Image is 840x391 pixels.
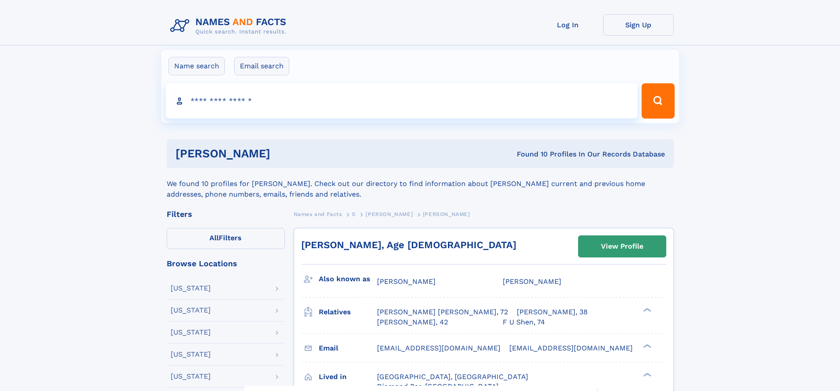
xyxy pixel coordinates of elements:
[294,209,342,220] a: Names and Facts
[175,148,394,159] h1: [PERSON_NAME]
[167,228,285,249] label: Filters
[319,272,377,287] h3: Also known as
[234,57,289,75] label: Email search
[166,83,638,119] input: search input
[377,277,436,286] span: [PERSON_NAME]
[579,236,666,257] a: View Profile
[171,285,211,292] div: [US_STATE]
[319,305,377,320] h3: Relatives
[167,210,285,218] div: Filters
[393,149,665,159] div: Found 10 Profiles In Our Records Database
[377,372,528,381] span: [GEOGRAPHIC_DATA], [GEOGRAPHIC_DATA]
[319,369,377,384] h3: Lived in
[503,317,545,327] a: F U Shen, 74
[366,209,413,220] a: [PERSON_NAME]
[366,211,413,217] span: [PERSON_NAME]
[171,329,211,336] div: [US_STATE]
[377,344,500,352] span: [EMAIL_ADDRESS][DOMAIN_NAME]
[352,209,356,220] a: S
[641,372,652,377] div: ❯
[533,14,603,36] a: Log In
[167,168,674,200] div: We found 10 profiles for [PERSON_NAME]. Check out our directory to find information about [PERSON...
[377,382,499,391] span: Diamond Bar, [GEOGRAPHIC_DATA]
[168,57,225,75] label: Name search
[171,307,211,314] div: [US_STATE]
[517,307,588,317] a: [PERSON_NAME], 38
[167,260,285,268] div: Browse Locations
[171,351,211,358] div: [US_STATE]
[601,236,643,257] div: View Profile
[509,344,633,352] span: [EMAIL_ADDRESS][DOMAIN_NAME]
[642,83,674,119] button: Search Button
[423,211,470,217] span: [PERSON_NAME]
[377,317,448,327] a: [PERSON_NAME], 42
[209,234,219,242] span: All
[167,14,294,38] img: Logo Names and Facts
[301,239,516,250] a: [PERSON_NAME], Age [DEMOGRAPHIC_DATA]
[641,343,652,349] div: ❯
[319,341,377,356] h3: Email
[641,307,652,313] div: ❯
[603,14,674,36] a: Sign Up
[377,307,508,317] a: [PERSON_NAME] [PERSON_NAME], 72
[503,277,561,286] span: [PERSON_NAME]
[352,211,356,217] span: S
[171,373,211,380] div: [US_STATE]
